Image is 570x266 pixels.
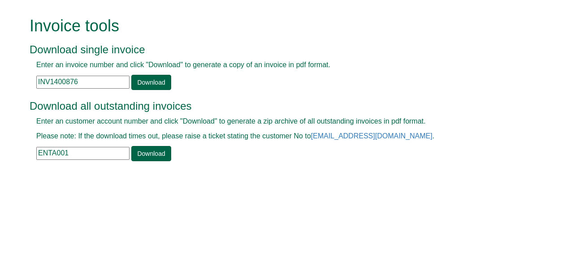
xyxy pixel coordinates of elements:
[30,44,520,56] h3: Download single invoice
[30,17,520,35] h1: Invoice tools
[30,100,520,112] h3: Download all outstanding invoices
[36,76,130,89] input: e.g. INV1234
[36,60,514,70] p: Enter an invoice number and click "Download" to generate a copy of an invoice in pdf format.
[36,131,514,142] p: Please note: If the download times out, please raise a ticket stating the customer No to .
[131,146,171,161] a: Download
[311,132,432,140] a: [EMAIL_ADDRESS][DOMAIN_NAME]
[131,75,171,90] a: Download
[36,147,130,160] input: e.g. BLA02
[36,116,514,127] p: Enter an customer account number and click "Download" to generate a zip archive of all outstandin...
